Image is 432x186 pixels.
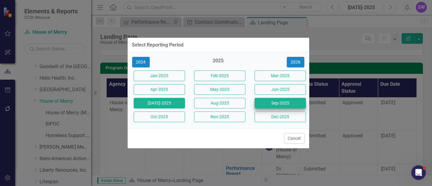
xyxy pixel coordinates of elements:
button: Sep-2025 [255,98,306,108]
div: 2025 [193,57,244,67]
iframe: Intercom live chat [411,165,426,180]
button: Feb-2025 [194,71,245,81]
button: Oct-2025 [134,112,185,122]
button: Apr-2025 [134,84,185,95]
button: 2024 [132,57,150,67]
button: Nov-2025 [194,112,245,122]
button: [DATE]-2025 [134,98,185,108]
button: 2026 [287,57,304,67]
div: Select Reporting Period [132,42,184,48]
button: Jun-2025 [255,84,306,95]
button: Mar-2025 [255,71,306,81]
button: May-2025 [194,84,245,95]
button: Cancel [284,133,305,144]
button: Aug-2025 [194,98,245,108]
button: Dec-2025 [255,112,306,122]
button: Jan-2025 [134,71,185,81]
